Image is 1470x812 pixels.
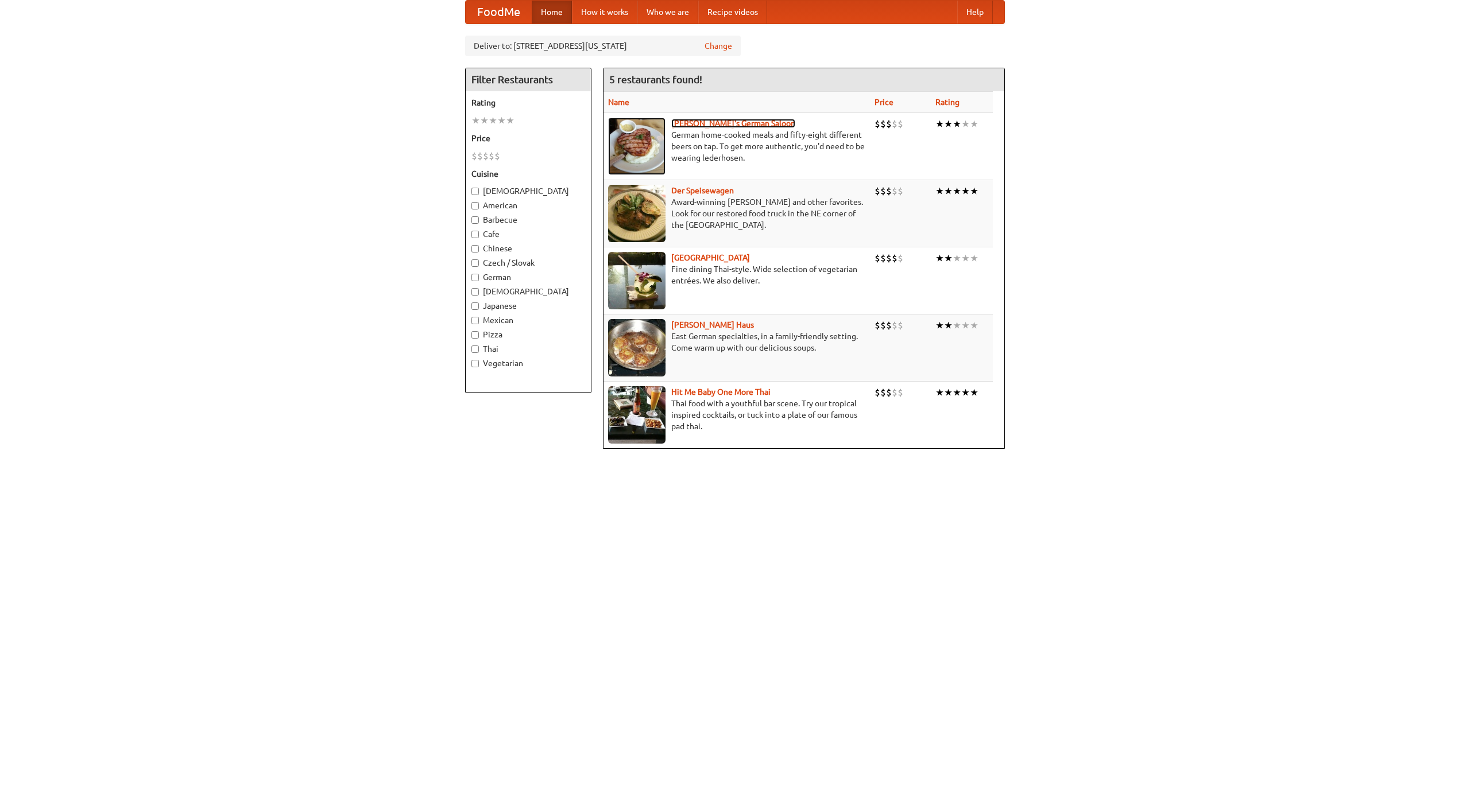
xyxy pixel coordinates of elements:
li: $ [898,252,903,265]
li: ★ [953,118,961,130]
li: ★ [935,252,944,265]
li: $ [875,386,880,399]
input: Thai [471,345,479,353]
label: Barbecue [471,214,585,226]
input: Barbecue [471,216,479,224]
a: Help [957,1,993,24]
li: ★ [935,118,944,130]
li: ★ [953,252,961,265]
li: ★ [489,114,497,127]
li: ★ [935,185,944,197]
li: ★ [953,185,961,197]
li: ★ [935,319,944,332]
input: Czech / Slovak [471,259,479,267]
li: ★ [970,319,978,332]
li: ★ [497,114,506,127]
label: Chinese [471,243,585,254]
li: $ [489,150,494,162]
label: Mexican [471,314,585,326]
input: Cafe [471,231,479,238]
li: $ [898,319,903,332]
li: $ [875,185,880,197]
li: $ [880,319,886,332]
label: German [471,271,585,283]
li: $ [880,386,886,399]
li: $ [898,386,903,399]
li: $ [892,319,898,332]
li: $ [886,252,892,265]
li: $ [875,252,880,265]
input: Mexican [471,317,479,324]
li: ★ [961,252,970,265]
li: ★ [961,118,970,130]
input: [DEMOGRAPHIC_DATA] [471,188,479,195]
label: [DEMOGRAPHIC_DATA] [471,286,585,297]
label: Thai [471,343,585,355]
li: $ [483,150,489,162]
li: $ [886,386,892,399]
li: $ [880,185,886,197]
a: Who we are [637,1,698,24]
ng-pluralize: 5 restaurants found! [609,74,702,85]
li: ★ [471,114,480,127]
li: $ [886,319,892,332]
label: [DEMOGRAPHIC_DATA] [471,185,585,197]
li: ★ [480,114,489,127]
input: [DEMOGRAPHIC_DATA] [471,288,479,296]
h4: Filter Restaurants [466,68,591,91]
a: Recipe videos [698,1,767,24]
li: ★ [961,319,970,332]
img: kohlhaus.jpg [608,319,666,376]
a: Name [608,98,629,107]
li: ★ [970,185,978,197]
p: Fine dining Thai-style. Wide selection of vegetarian entrées. We also deliver. [608,263,865,286]
li: ★ [944,252,953,265]
li: $ [471,150,477,162]
img: esthers.jpg [608,118,666,175]
li: ★ [970,386,978,399]
li: ★ [944,386,953,399]
p: East German specialties, in a family-friendly setting. Come warm up with our delicious soups. [608,331,865,353]
li: $ [880,118,886,130]
a: FoodMe [466,1,532,24]
a: Der Speisewagen [671,186,734,195]
input: Pizza [471,331,479,339]
a: [PERSON_NAME]'s German Saloon [671,119,795,128]
label: American [471,200,585,211]
input: Japanese [471,302,479,310]
li: ★ [935,386,944,399]
p: Award-winning [PERSON_NAME] and other favorites. Look for our restored food truck in the NE corne... [608,196,865,231]
a: Home [532,1,572,24]
a: [PERSON_NAME] Haus [671,320,754,329]
input: American [471,202,479,209]
li: $ [886,118,892,130]
label: Pizza [471,329,585,340]
li: ★ [970,252,978,265]
a: Price [875,98,893,107]
a: Change [705,40,732,52]
label: Vegetarian [471,358,585,369]
label: Czech / Slovak [471,257,585,269]
li: $ [875,319,880,332]
img: speisewagen.jpg [608,185,666,242]
li: $ [898,185,903,197]
b: [GEOGRAPHIC_DATA] [671,253,750,262]
li: ★ [970,118,978,130]
img: babythai.jpg [608,386,666,444]
input: Chinese [471,245,479,252]
li: $ [892,118,898,130]
p: Thai food with a youthful bar scene. Try our tropical inspired cocktails, or tuck into a plate of... [608,398,865,432]
input: Vegetarian [471,360,479,367]
li: ★ [961,386,970,399]
li: $ [892,252,898,265]
li: $ [875,118,880,130]
h5: Price [471,133,585,144]
label: Japanese [471,300,585,312]
li: ★ [506,114,514,127]
a: Hit Me Baby One More Thai [671,387,771,397]
a: How it works [572,1,637,24]
li: $ [892,185,898,197]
